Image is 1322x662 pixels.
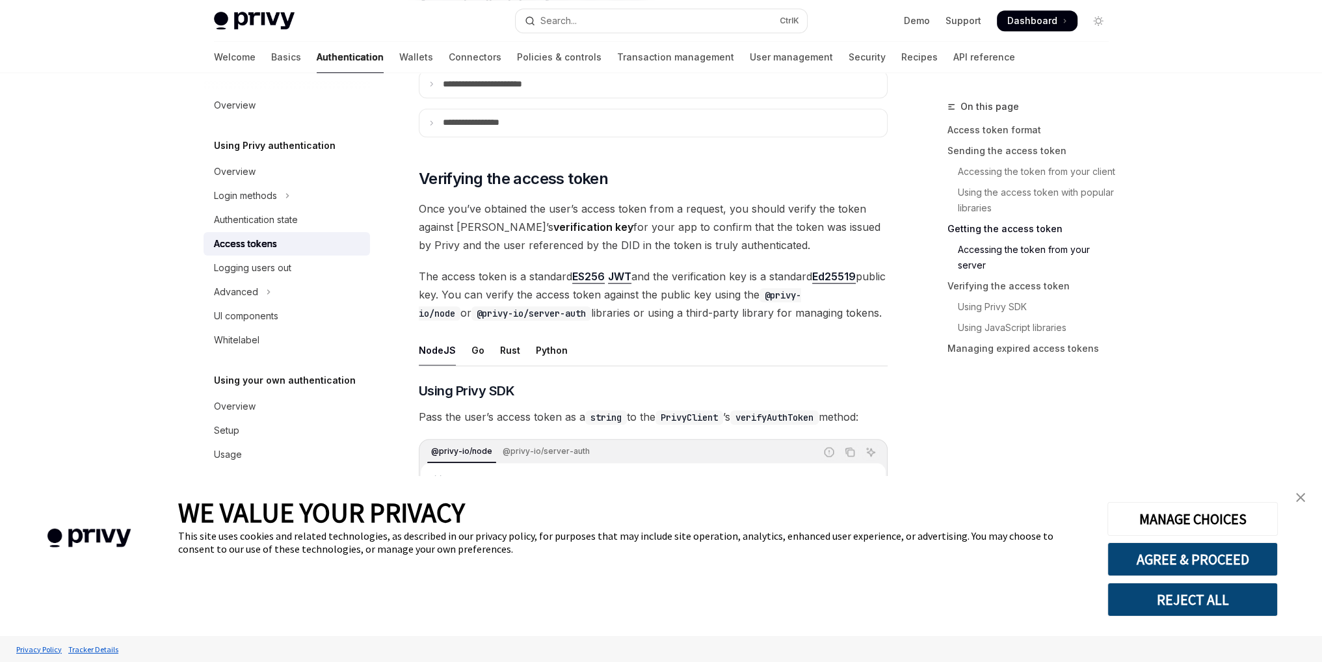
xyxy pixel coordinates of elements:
[517,42,602,73] a: Policies & controls
[812,270,856,284] a: Ed25519
[214,138,336,153] h5: Using Privy authentication
[997,10,1077,31] a: Dashboard
[750,42,833,73] a: User management
[536,335,568,365] div: Python
[947,120,1119,140] a: Access token format
[540,13,577,29] div: Search...
[947,239,1119,276] a: Accessing the token from your server
[1107,583,1278,616] button: REJECT ALL
[1107,542,1278,576] button: AGREE & PROCEED
[204,419,370,442] a: Setup
[1296,493,1305,502] img: close banner
[419,168,608,189] span: Verifying the access token
[947,297,1119,317] a: Using Privy SDK
[65,638,122,661] a: Tracker Details
[1107,502,1278,536] button: MANAGE CHOICES
[399,42,433,73] a: Wallets
[204,328,370,352] a: Whitelabel
[214,373,356,388] h5: Using your own authentication
[204,208,370,232] a: Authentication state
[214,164,256,179] div: Overview
[516,9,807,33] button: Open search
[214,212,298,228] div: Authentication state
[204,232,370,256] a: Access tokens
[947,140,1119,161] a: Sending the access token
[214,42,256,73] a: Welcome
[947,182,1119,218] a: Using the access token with popular libraries
[204,280,370,304] button: Toggle Advanced section
[862,444,879,460] button: Ask AI
[204,256,370,280] a: Logging users out
[204,395,370,418] a: Overview
[947,317,1119,338] a: Using JavaScript libraries
[947,338,1119,359] a: Managing expired access tokens
[214,188,277,204] div: Login methods
[20,510,159,566] img: company logo
[214,308,278,324] div: UI components
[419,382,515,400] span: Using Privy SDK
[178,529,1088,555] div: This site uses cookies and related technologies, as described in our privacy policy, for purposes...
[947,276,1119,297] a: Verifying the access token
[419,288,801,321] code: @privy-io/node
[214,332,259,348] div: Whitelabel
[585,410,627,425] code: string
[947,218,1119,239] a: Getting the access token
[214,284,258,300] div: Advanced
[553,220,633,233] strong: verification key
[471,306,591,321] code: @privy-io/server-auth
[499,444,594,459] div: @privy-io/server-auth
[500,335,520,365] div: Rust
[204,160,370,183] a: Overview
[13,638,65,661] a: Privacy Policy
[214,399,256,414] div: Overview
[953,42,1015,73] a: API reference
[427,444,496,459] div: @privy-io/node
[214,12,295,30] img: light logo
[214,423,239,438] div: Setup
[214,447,242,462] div: Usage
[1007,14,1057,27] span: Dashboard
[945,14,981,27] a: Support
[431,474,707,486] span: // `privy` refers to an instance of the `PrivyClient`
[947,161,1119,182] a: Accessing the token from your client
[1288,484,1314,510] a: close banner
[730,410,819,425] code: verifyAuthToken
[419,267,888,322] span: The access token is a standard and the verification key is a standard public key. You can verify ...
[214,260,291,276] div: Logging users out
[419,408,888,426] span: Pass the user’s access token as a to the ’s method:
[617,42,734,73] a: Transaction management
[655,410,723,425] code: PrivyClient
[841,444,858,460] button: Copy the contents from the code block
[204,184,370,207] button: Toggle Login methods section
[419,335,456,365] div: NodeJS
[214,98,256,113] div: Overview
[214,236,277,252] div: Access tokens
[1088,10,1109,31] button: Toggle dark mode
[204,304,370,328] a: UI components
[572,270,605,284] a: ES256
[449,42,501,73] a: Connectors
[904,14,930,27] a: Demo
[471,335,484,365] div: Go
[821,444,838,460] button: Report incorrect code
[780,16,799,26] span: Ctrl K
[204,443,370,466] a: Usage
[178,496,465,529] span: WE VALUE YOUR PRIVACY
[317,42,384,73] a: Authentication
[901,42,938,73] a: Recipes
[608,270,631,284] a: JWT
[204,94,370,117] a: Overview
[960,99,1019,114] span: On this page
[271,42,301,73] a: Basics
[849,42,886,73] a: Security
[419,200,888,254] span: Once you’ve obtained the user’s access token from a request, you should verify the token against ...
